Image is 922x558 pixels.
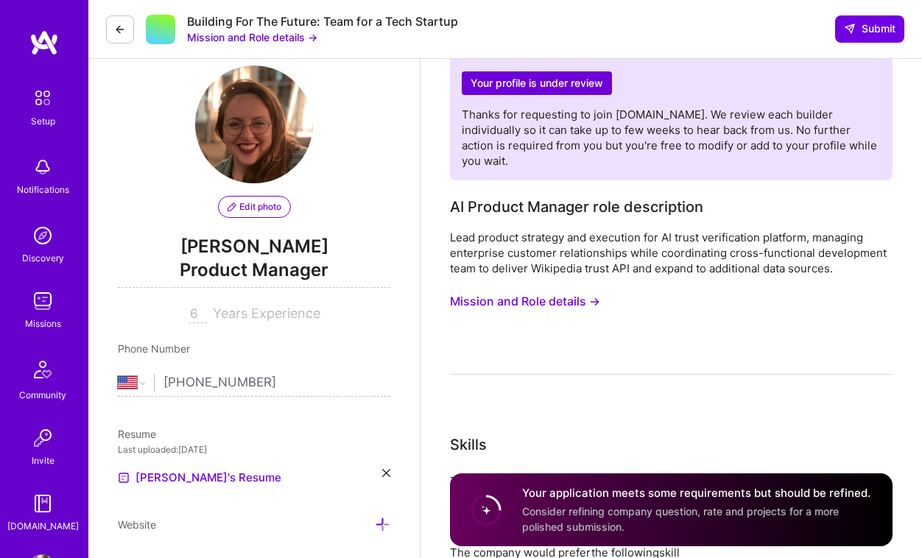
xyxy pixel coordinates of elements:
div: Discovery [22,250,64,266]
img: teamwork [28,286,57,316]
img: bell [28,152,57,182]
h2: Your profile is under review [462,71,612,96]
div: Notifications [17,182,69,197]
img: Resume [118,472,130,484]
div: Lead product strategy and execution for AI trust verification platform, managing enterprise custo... [450,230,893,276]
button: Mission and Role details → [187,29,317,45]
img: Community [25,352,60,387]
span: Submit [844,21,895,36]
img: Invite [28,423,57,453]
div: Skills [450,434,487,456]
h4: Your application meets some requirements but should be refined. [522,485,875,501]
div: Community [19,387,66,403]
img: guide book [28,489,57,518]
span: Thanks for requesting to join [DOMAIN_NAME]. We review each builder individually so it can take u... [462,107,877,168]
i: icon LeftArrowDark [114,24,126,35]
div: [DOMAIN_NAME] [7,518,79,534]
button: Mission and Role details → [450,288,600,315]
a: [PERSON_NAME]'s Resume [118,469,281,487]
div: Setup [31,113,55,129]
div: null [835,15,904,42]
span: [PERSON_NAME] [118,236,390,258]
div: Missions [25,316,61,331]
img: setup [27,82,58,113]
span: Phone Number [118,342,190,355]
button: Edit photo [218,196,291,218]
span: Product Manager [118,258,390,288]
img: discovery [28,221,57,250]
div: AI Product Manager role description [450,196,703,218]
span: Resume [118,428,156,440]
div: Building For The Future: Team for a Tech Startup [187,14,458,29]
input: +1 (000) 000-0000 [163,361,390,404]
span: Years Experience [213,306,320,321]
span: Consider refining company question, rate and projects for a more polished submission. [522,505,839,533]
i: icon PencilPurple [228,202,236,211]
span: Website [118,518,156,531]
img: User Avatar [195,66,313,183]
div: Invite [32,453,54,468]
button: Submit [835,15,904,42]
i: icon SendLight [844,23,856,35]
i: icon Close [382,469,390,477]
div: Last uploaded: [DATE] [118,442,390,457]
span: Edit photo [228,200,281,213]
input: XX [189,306,207,323]
img: logo [29,29,59,56]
